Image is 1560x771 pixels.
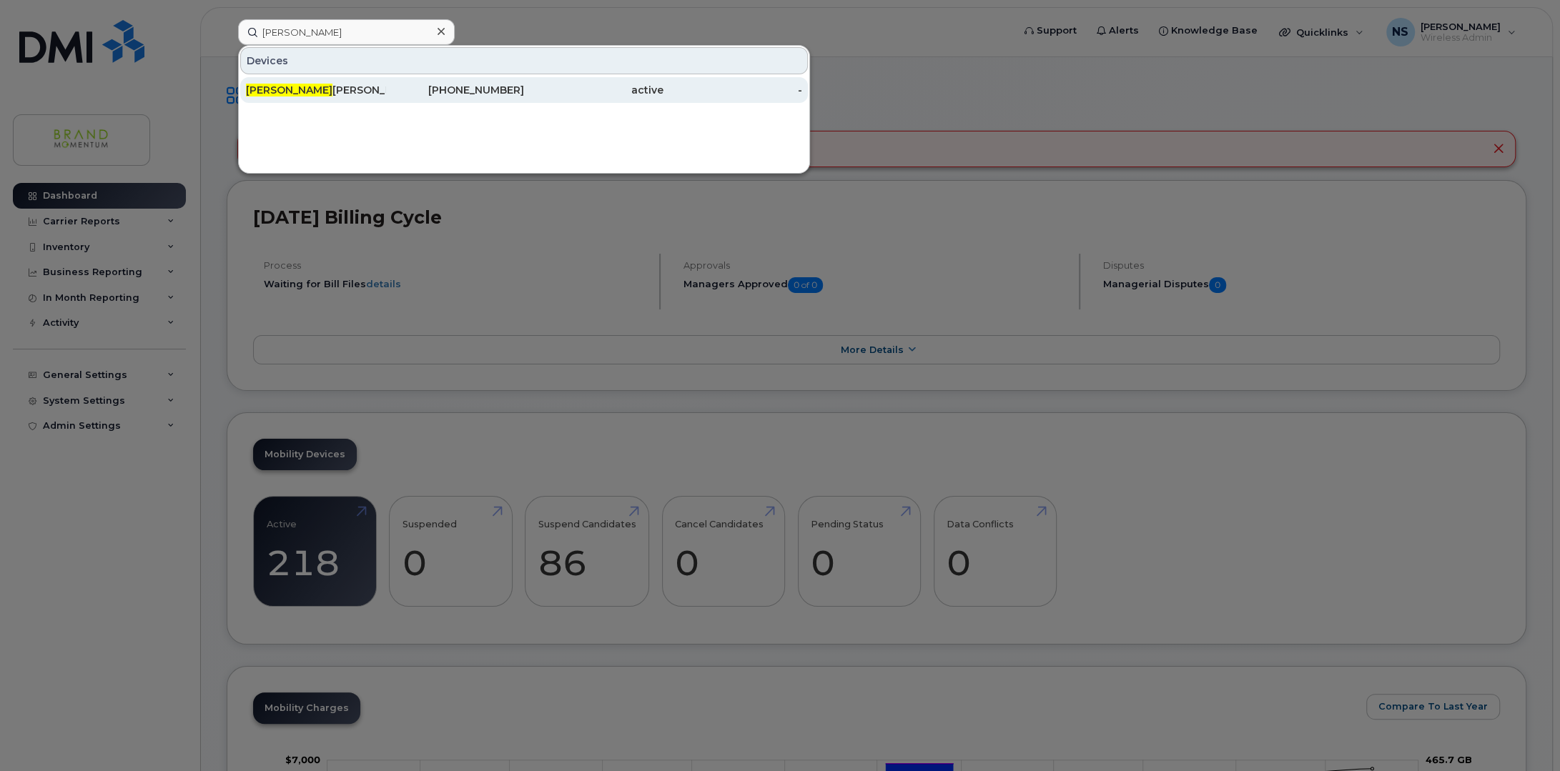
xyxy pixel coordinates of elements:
[240,47,808,74] div: Devices
[246,83,385,97] div: [PERSON_NAME]
[240,77,808,103] a: [PERSON_NAME][PERSON_NAME][PHONE_NUMBER]active-
[246,84,332,96] span: [PERSON_NAME]
[663,83,803,97] div: -
[524,83,663,97] div: active
[385,83,525,97] div: [PHONE_NUMBER]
